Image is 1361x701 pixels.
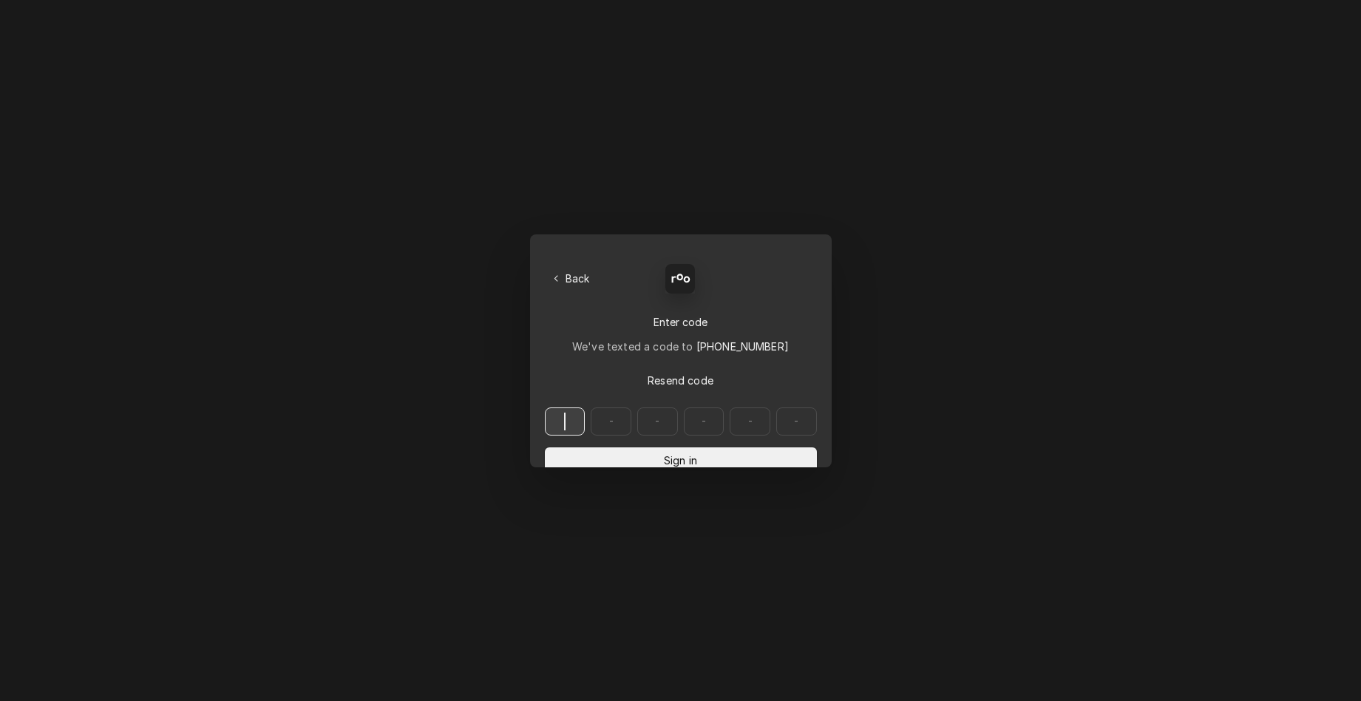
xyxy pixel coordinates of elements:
span: [PHONE_NUMBER] [696,340,789,353]
span: to [682,340,789,353]
button: Sign in [545,447,817,474]
span: Back [563,271,593,286]
span: Sign in [661,453,700,468]
div: Enter code [545,314,817,330]
div: We've texted a code [572,339,789,354]
button: Resend code [545,368,817,394]
span: Resend code [645,373,716,388]
button: Back [545,268,599,289]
